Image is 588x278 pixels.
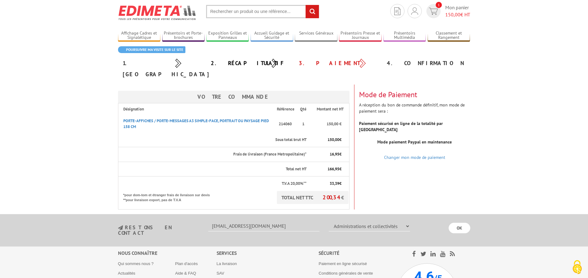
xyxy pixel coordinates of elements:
th: Sous total brut HT [118,133,307,147]
div: Nous connaître [118,250,217,257]
img: devis rapide [394,7,400,15]
a: Aide & FAQ [175,271,196,276]
span: € HT [445,11,470,18]
span: 150,00 [328,137,339,142]
p: € [312,151,341,157]
strong: Paiement sécurisé en ligne de la totalité par [GEOGRAPHIC_DATA] [359,121,443,132]
a: Changer mon mode de paiement [384,155,445,160]
img: Edimeta [118,1,197,24]
p: 150,00 € [312,121,341,127]
b: Mode paiement Paypal en maintenance [377,139,452,145]
h3: restons en contact [118,225,199,236]
a: Exposition Grilles et Panneaux [206,31,249,41]
span: 166,95 [328,166,339,172]
a: Présentoirs Multimédia [383,31,426,41]
a: Poursuivre ma visite sur le site [118,46,185,53]
div: 3. Paiement [294,58,382,69]
p: 1 [300,121,307,127]
p: Désignation [123,106,271,112]
input: Rechercher un produit ou une référence... [206,5,319,18]
a: Paiement en ligne sécurisé [319,261,367,266]
p: € [312,166,341,172]
a: Classement et Rangement [428,31,470,41]
input: rechercher [306,5,319,18]
a: Services Généraux [295,31,337,41]
a: Plan d'accès [175,261,198,266]
a: La livraison [217,261,237,266]
a: 2. Récapitulatif [211,60,285,67]
a: Affichage Cadres et Signalétique [118,31,161,41]
span: 16,95 [330,151,339,157]
div: Services [217,250,319,257]
p: TOTAL NET TTC € [277,191,349,204]
p: Qté [300,106,307,112]
p: *pour dom-tom et étranger frais de livraison sur devis **pour livraison export, pas de T.V.A [123,191,216,202]
a: Qui sommes nous ? [118,261,154,266]
h3: Votre Commande [118,91,349,103]
a: Présentoirs et Porte-brochures [162,31,205,41]
p: € [312,181,341,187]
a: devis rapide 1 Mon panier 150,00€ HT [425,4,470,18]
input: Votre email [208,221,319,231]
p: Référence [277,106,294,112]
img: devis rapide [411,7,418,15]
button: Cookies (fenêtre modale) [566,257,588,278]
div: Sécurité [319,250,396,257]
a: SAV [217,271,224,276]
p: Montant net HT [312,106,349,112]
a: PORTE-AFFICHES / PORTE-MESSAGES A3 SIMPLE-FACE, PORTRAIT OU PAYSAGE PIED 158 CM [123,118,269,129]
div: 1. [GEOGRAPHIC_DATA] [118,58,206,80]
input: OK [449,223,470,233]
p: 214060 [277,118,294,130]
img: newsletter.jpg [118,225,123,230]
img: Cookies (fenêtre modale) [569,259,585,275]
a: Accueil Guidage et Sécurité [251,31,293,41]
img: devis rapide [429,8,438,15]
th: Total net HT [118,162,307,176]
span: 200,34 [323,194,341,201]
h3: Mode de Paiement [359,91,470,99]
span: 1 [436,2,442,8]
span: 33,39 [330,181,339,186]
span: Mon panier [445,4,470,18]
p: T.V.A 20,00%** [123,181,307,187]
th: Frais de livraison (France Metropolitaine)* [118,147,307,162]
div: A réception du bon de commande définitif, mon mode de paiement sera : [354,85,475,158]
div: 4. Confirmation [382,58,470,69]
a: Conditions générales de vente [319,271,373,276]
p: € [312,137,341,143]
span: 150,00 [445,11,460,18]
a: Présentoirs Presse et Journaux [339,31,382,41]
a: Actualités [118,271,135,276]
